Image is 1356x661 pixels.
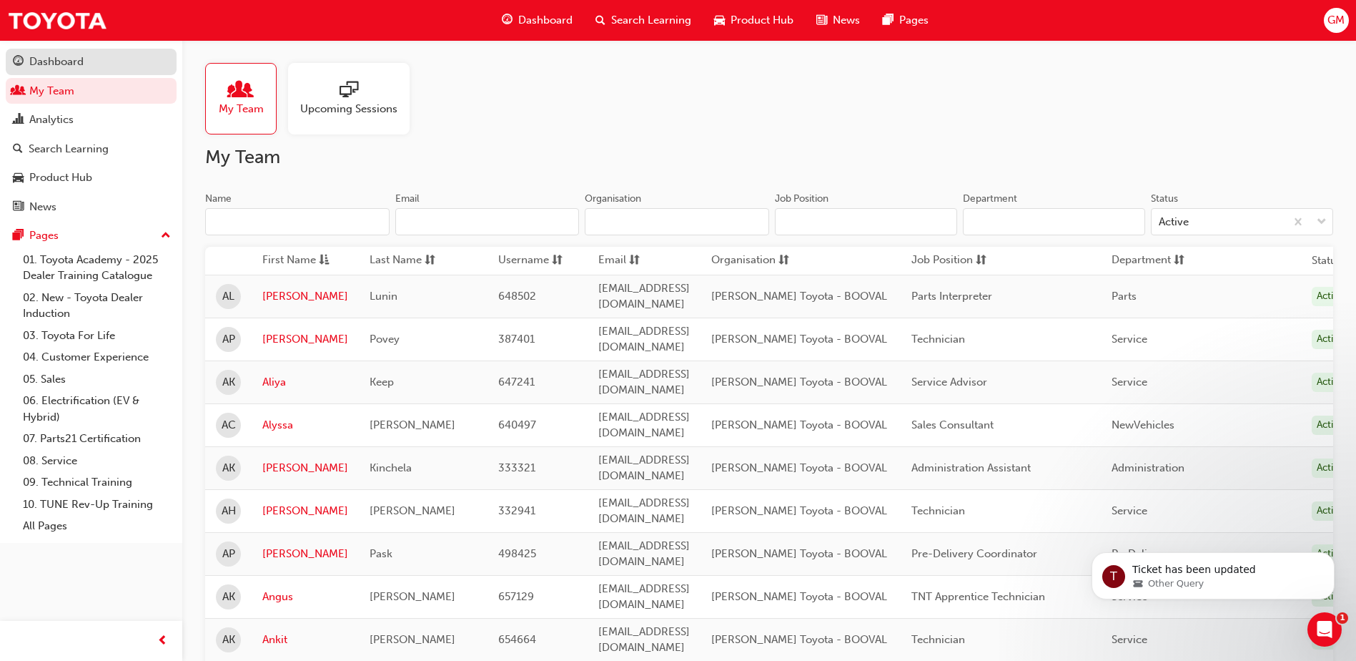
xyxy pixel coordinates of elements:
a: Upcoming Sessions [288,63,421,134]
a: Analytics [6,107,177,133]
span: sessionType_ONLINE_URL-icon [340,81,358,101]
a: 03. Toyota For Life [17,325,177,347]
a: pages-iconPages [871,6,940,35]
a: [PERSON_NAME] [262,460,348,476]
a: My Team [205,63,288,134]
button: First Nameasc-icon [262,252,341,270]
div: Active [1312,373,1349,392]
span: [PERSON_NAME] Toyota - BOOVAL [711,418,887,431]
a: [PERSON_NAME] [262,503,348,519]
div: Email [395,192,420,206]
span: Technician [911,633,965,646]
span: Administration [1112,461,1184,474]
a: My Team [6,78,177,104]
h2: My Team [205,146,1333,169]
button: Pages [6,222,177,249]
span: AL [222,288,234,305]
span: News [833,12,860,29]
div: Organisation [585,192,641,206]
span: AC [222,417,236,434]
div: Active [1159,214,1189,230]
button: GM [1324,8,1349,33]
a: 10. TUNE Rev-Up Training [17,494,177,516]
span: AP [222,331,235,348]
span: First Name [262,252,316,270]
span: [PERSON_NAME] [370,590,455,603]
span: NewVehicles [1112,418,1174,431]
span: Technician [911,333,965,346]
div: Product Hub [29,170,92,186]
span: Pages [899,12,929,29]
span: up-icon [161,227,171,245]
div: News [29,199,56,215]
span: 640497 [498,418,536,431]
span: Service [1112,376,1147,388]
div: Department [963,192,1017,206]
span: 1 [1337,612,1348,624]
div: Active [1312,330,1349,349]
div: Job Position [775,192,828,206]
span: Job Position [911,252,973,270]
span: Keep [370,376,394,388]
span: Department [1112,252,1171,270]
span: Service [1112,333,1147,346]
span: 647241 [498,376,535,388]
div: Active [1312,501,1349,521]
span: Service Advisor [911,376,987,388]
button: Usernamesorting-icon [498,252,577,270]
span: Administration Assistant [911,461,1031,474]
span: Product Hub [731,12,793,29]
span: Search Learning [611,12,691,29]
button: Emailsorting-icon [598,252,677,270]
span: [PERSON_NAME] Toyota - BOOVAL [711,461,887,474]
span: Parts Interpreter [911,290,992,303]
a: Angus [262,589,348,605]
span: Email [598,252,626,270]
span: [EMAIL_ADDRESS][DOMAIN_NAME] [598,582,690,612]
span: GM [1327,12,1345,29]
a: All Pages [17,515,177,537]
span: 648502 [498,290,536,303]
span: 387401 [498,333,535,346]
button: Job Positionsorting-icon [911,252,990,270]
span: 657129 [498,590,534,603]
a: 05. Sales [17,368,177,391]
span: Pre-Delivery Coordinator [911,547,1037,560]
div: Analytics [29,112,74,128]
span: Parts [1112,290,1137,303]
a: [PERSON_NAME] [262,546,348,562]
span: AK [222,460,235,476]
a: 04. Customer Experience [17,346,177,368]
a: Alyssa [262,417,348,434]
span: 332941 [498,504,535,517]
span: asc-icon [319,252,330,270]
span: [EMAIL_ADDRESS][DOMAIN_NAME] [598,411,690,440]
a: Product Hub [6,165,177,191]
span: AK [222,589,235,605]
span: TNT Apprentice Technician [911,590,1045,603]
span: Kinchela [370,461,412,474]
a: Trak [7,4,107,36]
a: Ankit [262,632,348,648]
iframe: Intercom notifications message [1070,522,1356,622]
span: [EMAIL_ADDRESS][DOMAIN_NAME] [598,454,690,483]
span: Lunin [370,290,397,303]
span: chart-icon [13,114,24,127]
span: [PERSON_NAME] Toyota - BOOVAL [711,333,887,346]
a: 01. Toyota Academy - 2025 Dealer Training Catalogue [17,249,177,287]
span: [PERSON_NAME] Toyota - BOOVAL [711,376,887,388]
span: [EMAIL_ADDRESS][DOMAIN_NAME] [598,368,690,397]
span: [PERSON_NAME] [370,504,455,517]
span: [PERSON_NAME] [370,418,455,431]
a: 07. Parts21 Certification [17,428,177,450]
span: car-icon [714,11,725,29]
span: Last Name [370,252,422,270]
span: [EMAIL_ADDRESS][DOMAIN_NAME] [598,625,690,655]
span: sorting-icon [425,252,435,270]
span: Technician [911,504,965,517]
